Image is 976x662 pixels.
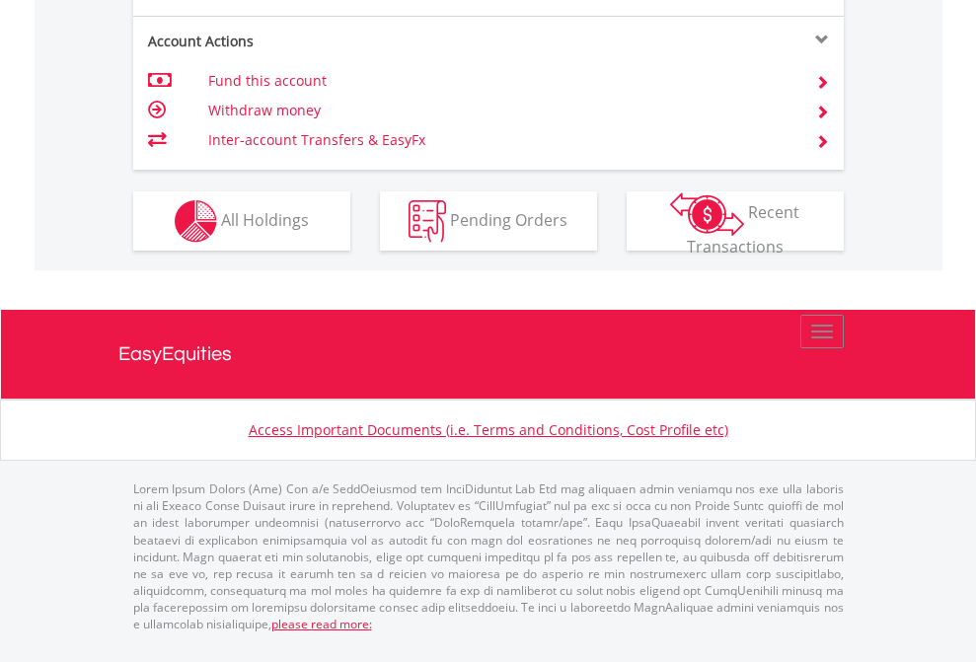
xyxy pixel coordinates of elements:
[133,480,844,632] p: Lorem Ipsum Dolors (Ame) Con a/e SeddOeiusmod tem InciDiduntut Lab Etd mag aliquaen admin veniamq...
[450,208,567,230] span: Pending Orders
[271,616,372,632] a: please read more:
[221,208,309,230] span: All Holdings
[208,66,791,96] td: Fund this account
[208,125,791,155] td: Inter-account Transfers & EasyFx
[118,310,859,399] a: EasyEquities
[133,32,488,51] div: Account Actions
[175,200,217,243] img: holdings-wht.png
[627,191,844,251] button: Recent Transactions
[380,191,597,251] button: Pending Orders
[670,192,744,236] img: transactions-zar-wht.png
[409,200,446,243] img: pending_instructions-wht.png
[208,96,791,125] td: Withdraw money
[249,420,728,439] a: Access Important Documents (i.e. Terms and Conditions, Cost Profile etc)
[133,191,350,251] button: All Holdings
